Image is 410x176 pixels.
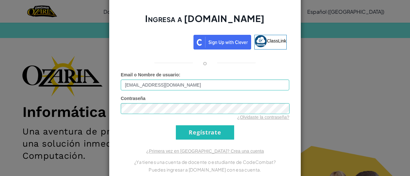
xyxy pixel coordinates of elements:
span: Email o Nombre de usuario [121,72,179,77]
h2: Ingresa a [DOMAIN_NAME] [121,12,289,31]
a: ¿Olvidaste la contraseña? [237,115,289,120]
span: ClassLink [267,38,286,43]
span: Contraseña [121,96,145,101]
label: : [121,72,180,78]
p: o [203,59,207,67]
img: clever_sso_button@2x.png [193,35,251,50]
p: ¿Ya tienes una cuenta de docente o estudiante de CodeCombat? [121,158,289,166]
img: classlink-logo-small.png [255,35,267,47]
iframe: Botón de Acceder con Google [120,34,193,48]
p: Puedes ingresar a [DOMAIN_NAME] con esa cuenta. [121,166,289,173]
input: Regístrate [176,125,234,140]
a: ¿Primera vez en [GEOGRAPHIC_DATA]? Crea una cuenta [146,149,264,154]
